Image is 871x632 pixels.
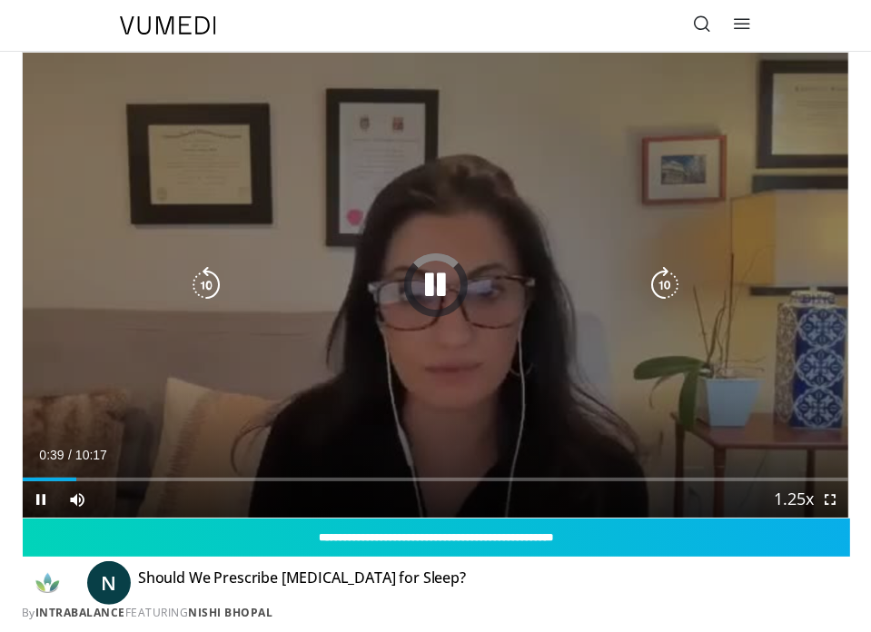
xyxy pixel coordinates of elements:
[23,478,848,481] div: Progress Bar
[23,481,59,518] button: Pause
[776,481,812,518] button: Playback Rate
[35,605,125,620] a: IntraBalance
[68,448,72,462] span: /
[22,568,73,597] img: IntraBalance
[812,481,848,518] button: Fullscreen
[189,605,273,620] a: Nishi Bhopal
[120,16,216,35] img: VuMedi Logo
[87,561,131,605] a: N
[59,481,95,518] button: Mute
[22,605,849,621] div: By FEATURING
[39,448,64,462] span: 0:39
[23,53,848,518] video-js: Video Player
[75,448,107,462] span: 10:17
[138,568,466,597] h4: Should We Prescribe [MEDICAL_DATA] for Sleep?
